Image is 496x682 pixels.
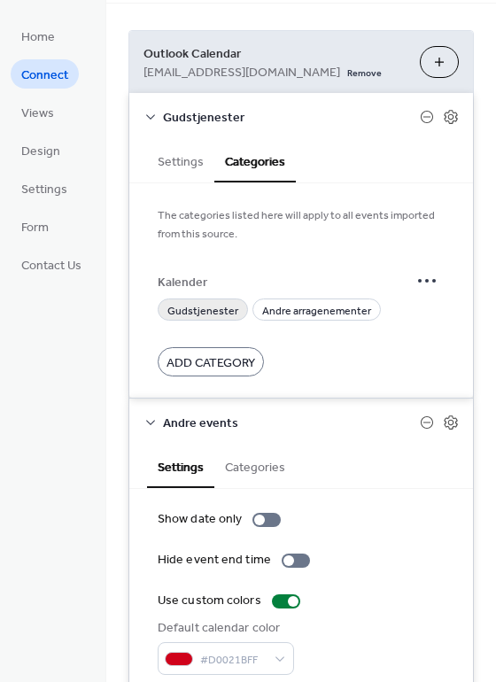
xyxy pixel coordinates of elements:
span: Kalender [158,273,409,291]
span: Home [21,28,55,47]
button: Categories [214,446,296,486]
button: Settings [147,446,214,488]
a: Contact Us [11,250,92,279]
span: Gudstjenester [163,109,420,128]
a: Home [11,21,66,50]
button: Add Category [158,347,264,376]
a: Views [11,97,65,127]
div: Use custom colors [158,592,261,610]
span: Add Category [167,354,255,373]
button: Settings [147,140,214,181]
div: Hide event end time [158,551,271,570]
span: Form [21,219,49,237]
span: Design [21,143,60,161]
span: Views [21,105,54,123]
span: Andre arragenementer [262,302,371,321]
span: Settings [21,181,67,199]
a: Connect [11,59,79,89]
div: Default calendar color [158,619,291,638]
span: [EMAIL_ADDRESS][DOMAIN_NAME] [143,64,340,82]
div: Show date only [158,510,242,529]
span: #D0021BFF [200,651,266,670]
span: Outlook Calendar [143,45,406,64]
span: Remove [347,67,382,80]
a: Settings [11,174,78,203]
a: Design [11,136,71,165]
span: Contact Us [21,257,81,275]
button: Categories [214,140,296,182]
span: The categories listed here will apply to all events imported from this source. [158,206,445,244]
span: Gudstjenester [167,302,238,321]
span: Connect [21,66,68,85]
a: Form [11,212,59,241]
span: Andre events [163,415,420,433]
